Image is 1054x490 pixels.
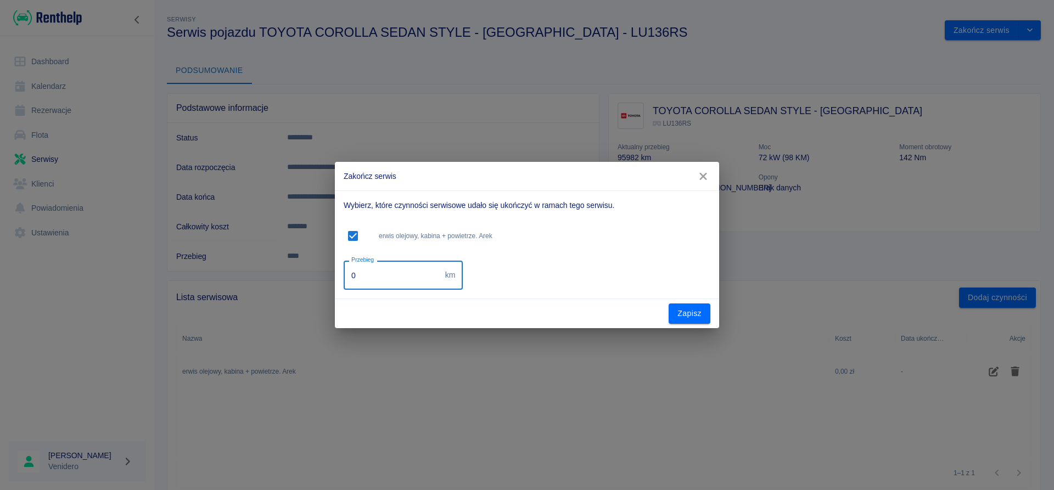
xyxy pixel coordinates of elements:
button: Zapisz [669,303,710,324]
span: erwis olejowy, kabina + powietrze. Arek [379,231,706,241]
p: km [445,269,456,281]
h2: Zakończ serwis [335,162,719,190]
div: erwis olejowy, kabina + powietrze. Arek [344,220,710,252]
p: Wybierz, które czynności serwisowe udało się ukończyć w ramach tego serwisu. [344,200,710,211]
label: Przebieg [351,256,374,264]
